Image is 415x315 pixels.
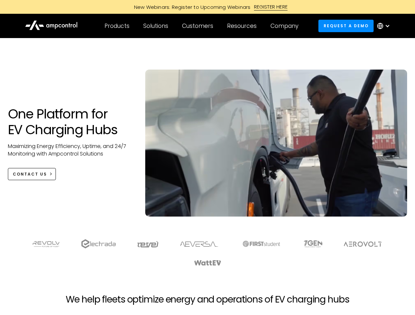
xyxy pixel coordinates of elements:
[8,106,132,137] h1: One Platform for EV Charging Hubs
[318,20,374,32] a: Request a demo
[254,3,288,10] div: REGISTER HERE
[182,22,213,30] div: Customers
[81,239,116,248] img: electrada logo
[60,3,356,10] a: New Webinars: Register to Upcoming WebinarsREGISTER HERE
[8,168,56,180] a: CONTACT US
[104,22,129,30] div: Products
[227,22,257,30] div: Resources
[343,241,382,247] img: Aerovolt Logo
[194,260,221,265] img: WattEV logo
[66,294,349,305] h2: We help fleets optimize energy and operations of EV charging hubs
[143,22,168,30] div: Solutions
[13,171,47,177] div: CONTACT US
[8,143,132,157] p: Maximizing Energy Efficiency, Uptime, and 24/7 Monitoring with Ampcontrol Solutions
[270,22,298,30] div: Company
[127,4,254,10] div: New Webinars: Register to Upcoming Webinars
